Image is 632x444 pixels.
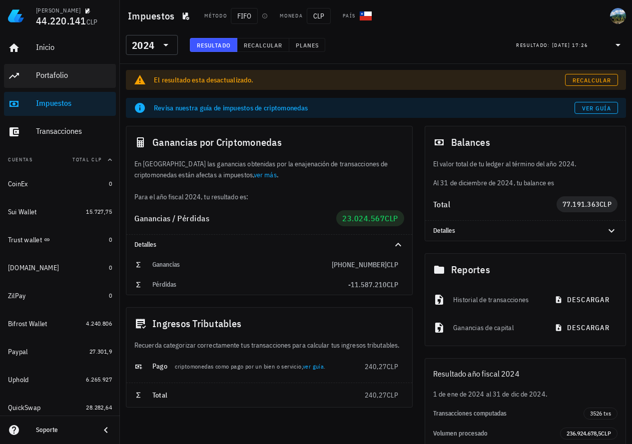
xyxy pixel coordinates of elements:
a: Bifrost Wallet 4.240.806 [4,312,116,336]
a: ZilPay 0 [4,284,116,308]
div: Ganancias de capital [453,317,541,339]
div: Paypal [8,348,28,356]
div: Resultado:[DATE] 17:26 [510,35,630,54]
div: Trust wallet [8,236,42,244]
span: Pago [152,362,167,371]
div: [PERSON_NAME] [36,6,80,14]
span: 3526 txs [590,408,611,419]
span: descargar [557,323,610,332]
div: Portafolio [36,70,112,80]
div: Reportes [425,254,626,286]
span: 6.265.927 [86,376,112,383]
span: Ver guía [582,104,612,112]
span: [PHONE_NUMBER] [332,260,387,269]
h1: Impuestos [128,8,178,24]
span: Recalcular [572,76,612,84]
div: Impuestos [36,98,112,108]
a: Impuestos [4,92,116,116]
span: CLP [385,213,398,223]
span: CLP [86,17,98,26]
span: Recalcular [243,41,283,49]
div: QuickSwap [8,404,40,412]
div: En [GEOGRAPHIC_DATA] las ganancias obtenidas por la enajenación de transacciones de criptomonedas... [126,158,412,202]
div: ZilPay [8,292,26,300]
div: [DOMAIN_NAME] [8,264,59,272]
button: Planes [289,38,326,52]
div: Resultado año fiscal 2024 [425,359,626,389]
div: Sui Wallet [8,208,37,216]
a: Ver guía [575,102,618,114]
div: Ganancias por Criptomonedas [126,126,412,158]
a: Uphold 6.265.927 [4,368,116,392]
div: Método [204,12,227,20]
button: CuentasTotal CLP [4,148,116,172]
div: Transacciones computadas [433,410,584,418]
a: ver guía [303,363,324,370]
div: País [343,12,356,20]
div: Al 31 de diciembre de 2024, tu balance es [425,158,626,188]
div: Inicio [36,42,112,52]
a: Portafolio [4,64,116,88]
span: 236.924.678,5 [567,430,601,437]
button: Resultado [190,38,237,52]
span: Resultado [196,41,231,49]
div: Uphold [8,376,29,384]
a: Sui Wallet 15.727,75 [4,200,116,224]
div: Detalles [425,221,626,241]
span: 0 [109,264,112,271]
span: Ganancias / Pérdidas [134,213,209,223]
span: criptomonedas como pago por un bien o servicio, . [175,363,325,370]
span: 27.301,9 [89,348,112,355]
button: descargar [549,319,618,337]
a: [DOMAIN_NAME] 0 [4,256,116,280]
a: Transacciones [4,120,116,144]
div: Volumen procesado [433,430,560,438]
div: Historial de transacciones [453,289,541,311]
div: CoinEx [8,180,28,188]
span: CLP [387,280,398,289]
a: Trust wallet 0 [4,228,116,252]
span: 15.727,75 [86,208,112,215]
div: Ingresos Tributables [126,308,412,340]
span: 240,27 [365,362,387,371]
span: 0 [109,236,112,243]
a: ver más [254,170,277,179]
span: Total CLP [72,156,102,163]
div: Transacciones [36,126,112,136]
a: Inicio [4,36,116,60]
span: 44.220.141 [36,14,86,27]
div: avatar [610,8,626,24]
a: Paypal 27.301,9 [4,340,116,364]
span: CLP [600,200,612,209]
div: Balances [425,126,626,158]
div: 2024 [126,35,178,55]
span: 23.024.567 [342,213,385,223]
span: FIFO [231,8,258,24]
span: 28.282,64 [86,404,112,411]
p: El valor total de tu ledger al término del año 2024. [433,158,618,169]
button: Recalcular [237,38,289,52]
span: descargar [557,295,610,304]
div: Detalles [134,241,380,249]
div: Moneda [280,12,303,20]
span: -11.587.210 [348,280,387,289]
span: CLP [387,391,398,400]
div: Recuerda categorizar correctamente tus transacciones para calcular tus ingresos tributables. [126,340,412,351]
span: CLP [387,362,398,371]
div: Resultado: [516,38,552,51]
span: 0 [109,292,112,299]
span: CLP [307,8,331,24]
span: CLP [601,430,611,437]
div: El resultado esta desactualizado. [154,75,565,85]
img: LedgiFi [8,8,24,24]
div: Detalles [433,227,594,235]
div: Total [433,200,557,208]
a: CoinEx 0 [4,172,116,196]
div: CL-icon [360,10,372,22]
div: Revisa nuestra guía de impuestos de criptomonedas [154,103,575,113]
div: 1 de ene de 2024 al 31 de dic de 2024. [425,389,626,400]
div: Bifrost Wallet [8,320,47,328]
span: Total [152,391,167,400]
div: 2024 [132,40,154,50]
span: Planes [295,41,319,49]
